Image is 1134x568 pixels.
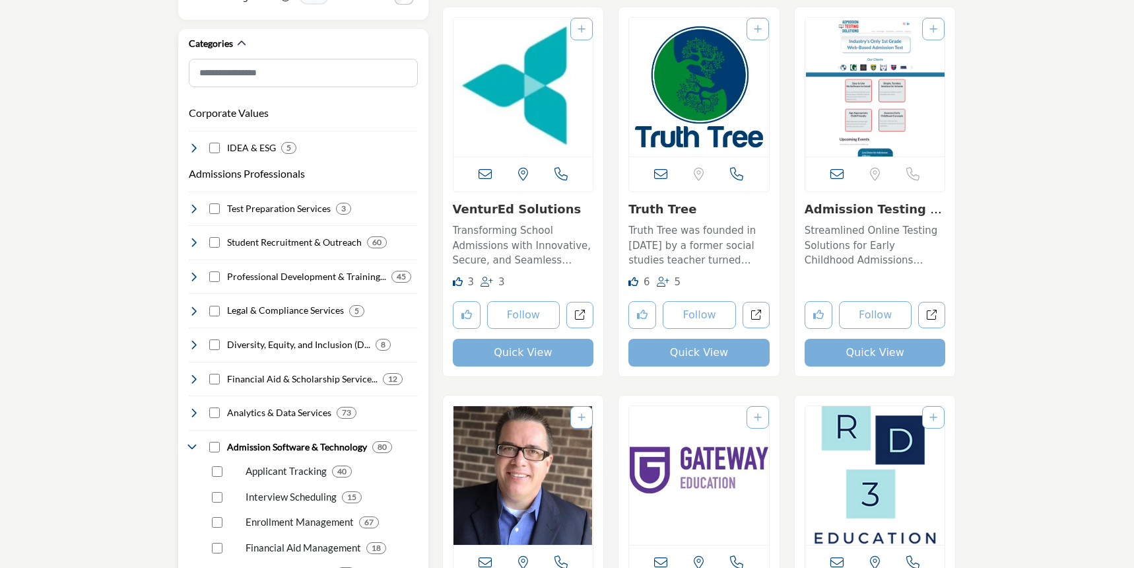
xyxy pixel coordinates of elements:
[628,202,696,216] a: Truth Tree
[629,18,769,157] a: Open Listing in new tab
[359,516,379,528] div: 67 Results For Enrollment Management
[367,236,387,248] div: 60 Results For Student Recruitment & Outreach
[209,442,220,452] input: Select Admission Software & Technology checkbox
[481,275,505,290] div: Followers
[628,202,770,217] h3: Truth Tree
[805,18,945,157] img: Admission Testing Solutions1
[286,143,291,153] b: 5
[629,406,769,545] a: Open Listing in new tab
[805,301,832,329] button: Like listing
[209,143,220,153] input: Select IDEA & ESG checkbox
[227,141,276,155] h4: IDEA & ESG: Inclusion, Diversity, Equity and Accessibility | Environmental, Social, and Governance
[341,204,346,213] b: 3
[212,543,222,553] input: Select Financial Aid Management checkbox
[453,202,594,217] h3: VenturEd Solutions
[378,443,387,452] b: 80
[227,202,331,215] h4: Test Preparation Services: Advanced security systems and protocols to ensure the safety of studen...
[189,166,305,182] button: Admissions Professionals
[342,408,351,417] b: 73
[364,518,374,527] b: 67
[628,223,770,268] p: Truth Tree was founded in [DATE] by a former social studies teacher turned Director of Admission ...
[578,412,585,423] a: Add To List
[918,302,945,329] a: Open admission-testing-solutions-1 in new tab
[805,18,945,157] a: Open Listing in new tab
[388,374,397,384] b: 12
[227,406,331,419] h4: Analytics & Data Services: Legal guidance and representation for schools navigating complex regul...
[189,37,233,50] h2: Categories
[498,276,505,288] span: 3
[337,467,347,476] b: 40
[209,306,220,316] input: Select Legal & Compliance Services checkbox
[805,220,946,268] a: Streamlined Online Testing Solutions for Early Childhood Admissions Excellence This company provi...
[372,441,392,453] div: 80 Results For Admission Software & Technology
[354,306,359,316] b: 5
[209,374,220,384] input: Select Financial Aid & Scholarship Services checkbox
[754,412,762,423] a: Add To List
[349,305,364,317] div: 5 Results For Legal & Compliance Services
[453,301,481,329] button: Like listing
[805,202,942,231] a: Admission Testing So...
[453,18,593,157] img: VenturEd Solutions
[628,220,770,268] a: Truth Tree was founded in [DATE] by a former social studies teacher turned Director of Admission ...
[805,223,946,268] p: Streamlined Online Testing Solutions for Early Childhood Admissions Excellence This company provi...
[189,59,418,87] input: Search Category
[628,301,656,329] button: Like listing
[743,302,770,329] a: Open truth-tree in new tab
[383,373,403,385] div: 12 Results For Financial Aid & Scholarship Services
[929,24,937,34] a: Add To List
[805,406,945,545] a: Open Listing in new tab
[372,544,381,553] b: 18
[212,517,222,528] input: Select Enrollment Management checkbox
[453,202,582,216] a: VenturEd Solutions
[372,238,382,247] b: 60
[578,24,585,34] a: Add To List
[754,24,762,34] a: Add To List
[227,236,362,249] h4: Student Recruitment & Outreach: Expert financial management and support tailored to the specific ...
[805,406,945,545] img: RD3 Education & Advising Center
[566,302,593,329] a: Open venturedsolutions in new tab
[227,373,378,386] h4: Financial Aid & Scholarship Services: Professional planning and execution of school events, confe...
[246,489,337,505] p: Interview Scheduling: Software solutions that facilitate scheduling interviews between applicants...
[227,338,370,351] h4: Diversity, Equity, and Inclusion (DEI): Creative and strategic marketing solutions to enhance bra...
[366,542,386,554] div: 18 Results For Financial Aid Management
[663,301,736,329] button: Follow
[397,272,406,281] b: 45
[336,203,351,215] div: 3 Results For Test Preparation Services
[629,406,769,545] img: Gateway Education
[209,271,220,282] input: Select Professional Development & Training checkbox
[805,202,946,217] h3: Admission Testing Solutions1
[209,237,220,248] input: Select Student Recruitment & Outreach checkbox
[212,492,222,503] input: Select Interview Scheduling checkbox
[227,441,367,454] h4: Admission Software & Technology: Expert advisors who assist schools in making informed decisions ...
[209,408,220,418] input: Select Analytics & Data Services checkbox
[453,277,463,287] i: Likes
[212,466,222,477] input: Select Applicant Tracking checkbox
[246,464,327,479] p: Applicant Tracking: Systems that help independent schools manage and track applicants throughout ...
[644,276,650,288] span: 6
[246,515,354,530] p: Enrollment Management: Tools that assist independent schools in managing student enrollment, incl...
[629,18,769,157] img: Truth Tree
[929,412,937,423] a: Add To List
[209,203,220,214] input: Select Test Preparation Services checkbox
[628,277,638,287] i: Likes
[342,491,362,503] div: 15 Results For Interview Scheduling
[487,301,560,329] button: Follow
[281,142,296,154] div: 5 Results For IDEA & ESG
[227,304,344,317] h4: Legal & Compliance Services: Innovative educational materials and tools designed to promote effec...
[453,223,594,268] p: Transforming School Admissions with Innovative, Secure, and Seamless Solutions for K-12 Excellenc...
[189,105,269,121] button: Corporate Values
[337,407,356,419] div: 73 Results For Analytics & Data Services
[805,339,946,367] button: Quick View
[246,540,361,555] p: Financial Aid Management: Systems designed to help independent schools manage financial aid resou...
[376,339,391,351] div: 8 Results For Diversity, Equity, and Inclusion (DEI)
[657,275,681,290] div: Followers
[332,466,352,478] div: 40 Results For Applicant Tracking
[347,493,356,502] b: 15
[227,270,386,283] h4: Professional Development & Training: Reliable and efficient transportation options that meet the ...
[453,406,593,545] a: Open Listing in new tab
[381,340,385,349] b: 8
[628,339,770,367] button: Quick View
[453,406,593,545] img: YourSchoolMarketing.com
